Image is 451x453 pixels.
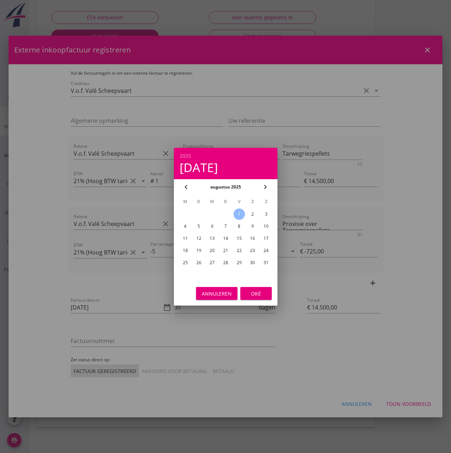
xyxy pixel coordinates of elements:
[247,257,258,268] button: 30
[247,233,258,244] button: 16
[246,196,259,208] th: Z
[179,196,192,208] th: M
[233,233,245,244] button: 15
[179,221,191,232] button: 4
[206,245,218,256] button: 20
[196,287,237,300] button: Annuleren
[206,196,219,208] th: W
[220,233,231,244] button: 14
[233,245,245,256] button: 22
[260,233,272,244] button: 17
[220,221,231,232] button: 7
[260,221,272,232] button: 10
[202,290,232,297] div: Annuleren
[219,196,232,208] th: D
[180,153,272,158] div: 2025
[182,183,190,191] i: chevron_left
[233,221,245,232] button: 8
[193,221,204,232] button: 5
[260,196,272,208] th: Z
[206,221,218,232] button: 6
[246,290,266,297] div: Oké
[206,257,218,268] button: 27
[193,257,204,268] button: 26
[179,233,191,244] button: 11
[232,196,245,208] th: V
[179,257,191,268] button: 25
[260,257,272,268] button: 31
[179,245,191,256] button: 18
[233,257,245,268] button: 29
[208,182,243,192] button: augustus 2025
[193,245,204,256] button: 19
[247,221,258,232] button: 9
[260,208,272,220] button: 3
[233,208,245,220] button: 1
[260,245,272,256] button: 24
[247,208,258,220] button: 2
[180,161,272,173] div: [DATE]
[220,257,231,268] button: 28
[220,245,231,256] button: 21
[240,287,272,300] button: Oké
[261,183,270,191] i: chevron_right
[247,245,258,256] button: 23
[193,233,204,244] button: 12
[192,196,205,208] th: D
[206,233,218,244] button: 13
